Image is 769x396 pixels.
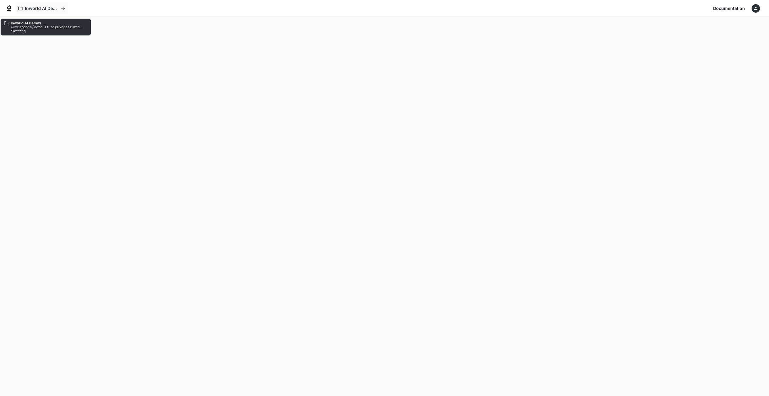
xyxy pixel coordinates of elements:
[713,5,745,12] span: Documentation
[711,2,747,14] a: Documentation
[16,2,68,14] button: All workspaces
[11,25,87,33] p: workspaces/default-sip9xb3siz9r11-i4frtnq
[11,21,87,25] p: Inworld AI Demos
[25,6,59,11] p: Inworld AI Demos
